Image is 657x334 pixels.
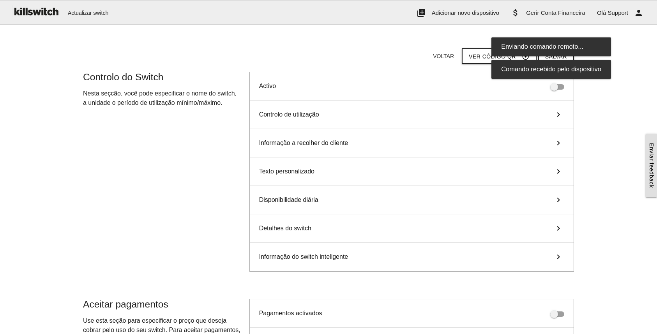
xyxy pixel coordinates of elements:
span: Texto personalizado [259,167,314,176]
button: Ver código QR adjust [462,48,537,64]
span: Disponibilidade diária [259,195,318,205]
i: keyboard_arrow_right [553,224,564,233]
span: Actualizar switch [68,0,108,25]
p: Nesta seçcão, você pode especificar o nome do switch, a unidade o período de utilização mínimo/má... [83,89,242,108]
span: Detalhes do switch [259,224,311,233]
span: Pagamentos activados [259,310,322,316]
div: Enviando comando remoto... [491,37,611,56]
span: Informação do switch inteligente [259,252,348,262]
i: keyboard_arrow_right [553,138,564,148]
span: Adicionar novo dispositivo [432,9,499,16]
span: Ver código QR [469,53,516,60]
i: attach_money [511,0,520,25]
span: Controlo do Switch [83,72,163,82]
a: Enviar feedback [646,134,657,197]
span: Olá [597,9,606,16]
i: keyboard_arrow_right [553,167,564,176]
button: Voltar [427,49,460,63]
img: ks-logo-black-160-b.png [12,0,60,22]
span: Aceitar pagamentos [83,299,168,309]
span: Gerir Conta Financeira [526,9,585,16]
div: Comando recebido pelo dispositivo [491,60,611,79]
i: keyboard_arrow_right [553,252,564,262]
span: Informação a recolher do cliente [259,138,348,148]
span: Support [608,9,628,16]
i: keyboard_arrow_right [553,195,564,205]
span: Activo [259,83,276,89]
span: Controlo de utilização [259,110,319,119]
i: add_to_photos [417,0,426,25]
i: person [634,0,643,25]
i: keyboard_arrow_right [553,110,564,119]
